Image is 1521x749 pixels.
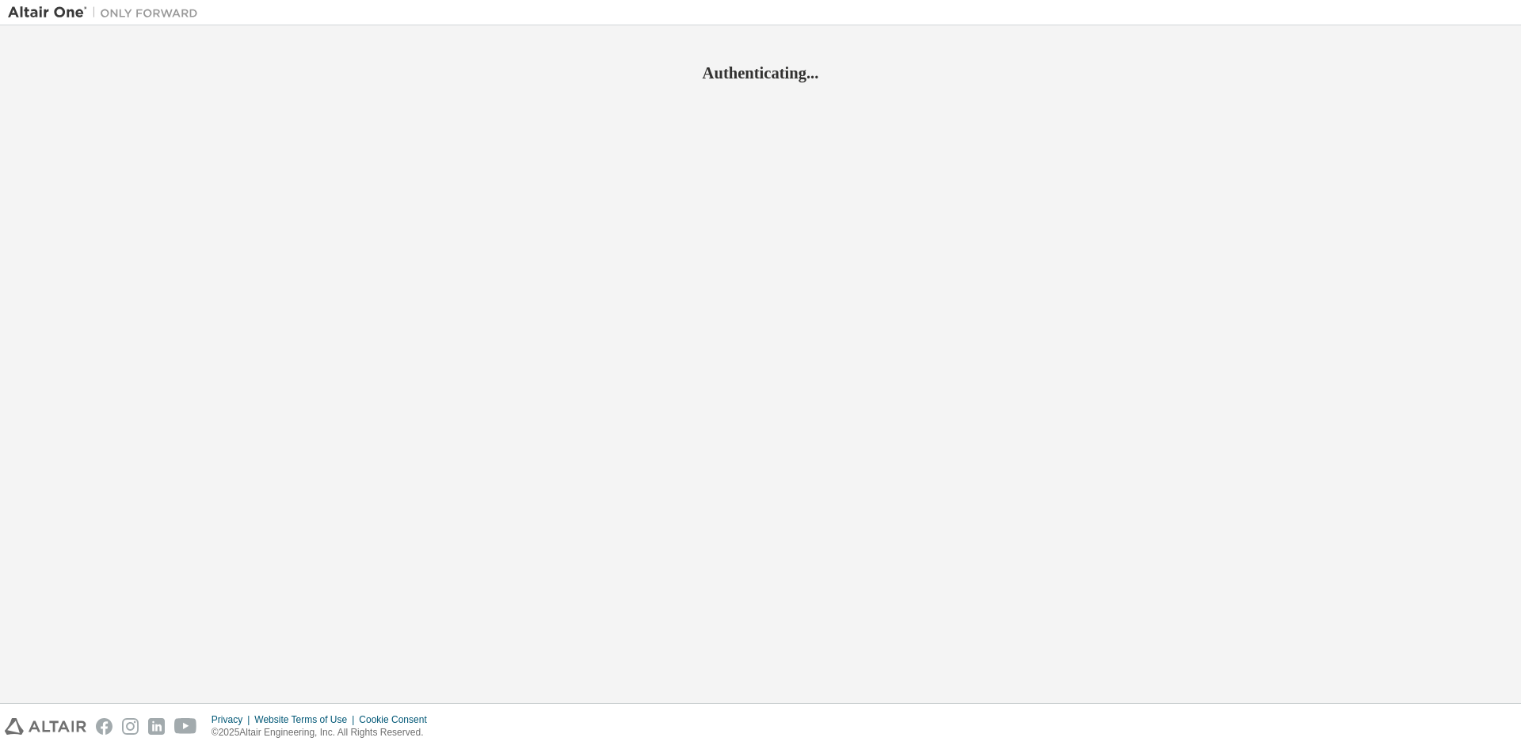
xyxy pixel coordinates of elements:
[212,726,436,739] p: © 2025 Altair Engineering, Inc. All Rights Reserved.
[174,718,197,735] img: youtube.svg
[254,713,359,726] div: Website Terms of Use
[212,713,254,726] div: Privacy
[122,718,139,735] img: instagram.svg
[8,5,206,21] img: Altair One
[5,718,86,735] img: altair_logo.svg
[148,718,165,735] img: linkedin.svg
[359,713,436,726] div: Cookie Consent
[8,63,1513,83] h2: Authenticating...
[96,718,112,735] img: facebook.svg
